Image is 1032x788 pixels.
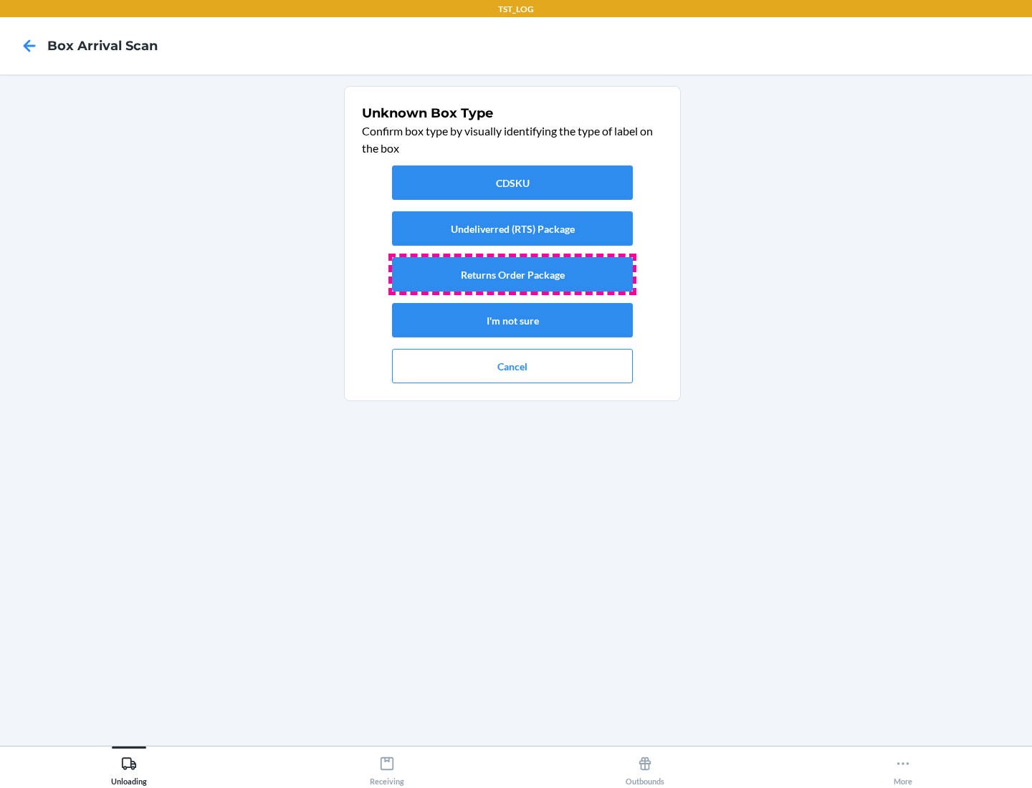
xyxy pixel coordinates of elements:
[392,303,633,337] button: I'm not sure
[47,37,158,55] h4: Box Arrival Scan
[774,746,1032,786] button: More
[392,211,633,246] button: Undeliverred (RTS) Package
[362,122,663,157] p: Confirm box type by visually identifying the type of label on the box
[362,104,663,122] h1: Unknown Box Type
[370,750,404,786] div: Receiving
[516,746,774,786] button: Outbounds
[392,257,633,292] button: Returns Order Package
[392,349,633,383] button: Cancel
[894,750,912,786] div: More
[111,750,147,786] div: Unloading
[626,750,664,786] div: Outbounds
[392,165,633,200] button: CDSKU
[498,3,534,16] p: TST_LOG
[258,746,516,786] button: Receiving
